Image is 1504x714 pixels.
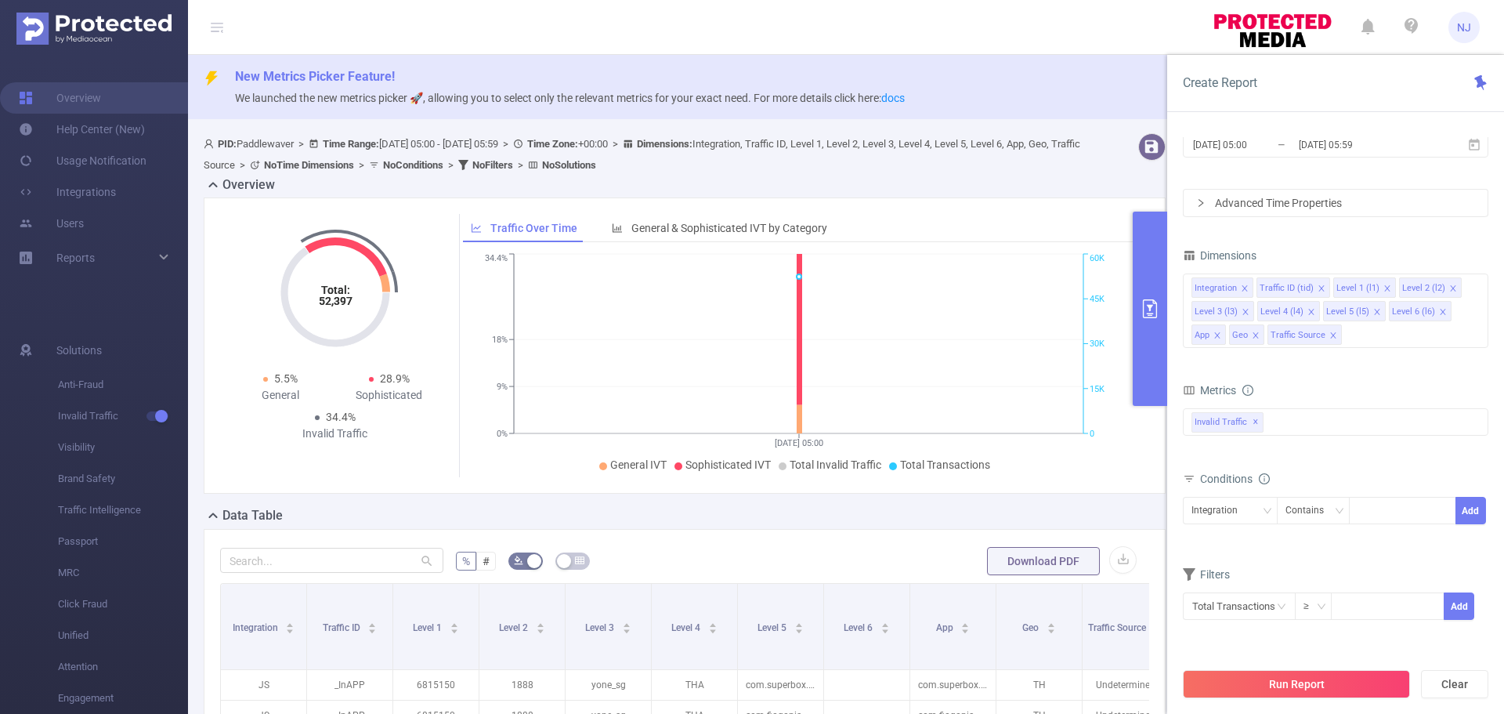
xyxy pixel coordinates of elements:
[1191,412,1264,433] span: Invalid Traffic
[961,627,970,632] i: icon: caret-down
[1297,134,1424,155] input: End date
[323,622,363,633] span: Traffic ID
[536,621,545,630] div: Sort
[19,208,84,239] a: Users
[483,555,490,567] span: #
[1253,413,1259,432] span: ✕
[1184,190,1488,216] div: icon: rightAdvanced Time Properties
[527,138,578,150] b: Time Zone:
[233,622,280,633] span: Integration
[536,627,544,632] i: icon: caret-down
[738,670,823,700] p: com.superbox.aos.jewelhunter
[1457,12,1471,43] span: NJ
[1022,622,1041,633] span: Geo
[881,92,905,104] a: docs
[1256,277,1330,298] li: Traffic ID (tid)
[222,176,275,194] h2: Overview
[1090,254,1104,264] tspan: 60K
[56,242,95,274] a: Reports
[1329,332,1337,341] i: icon: close
[1433,611,1439,616] i: icon: down
[960,621,970,630] div: Sort
[1088,622,1148,633] span: Traffic Source
[318,295,352,307] tspan: 52,397
[1267,324,1342,345] li: Traffic Source
[286,627,295,632] i: icon: caret-down
[1090,294,1104,304] tspan: 45K
[1317,602,1326,613] i: icon: down
[708,621,717,625] i: icon: caret-up
[58,526,188,557] span: Passport
[608,138,623,150] span: >
[320,284,349,296] tspan: Total:
[450,621,458,625] i: icon: caret-up
[1259,473,1270,484] i: icon: info-circle
[280,426,389,442] div: Invalid Traffic
[1383,285,1391,294] i: icon: close
[1373,308,1381,317] i: icon: close
[450,621,459,630] div: Sort
[380,372,410,385] span: 28.9%
[323,138,379,150] b: Time Range:
[1392,302,1435,322] div: Level 6 (l6)
[221,670,306,700] p: JS
[1047,621,1055,625] i: icon: caret-up
[497,429,508,439] tspan: 0%
[1333,277,1396,298] li: Level 1 (l1)
[1183,75,1257,90] span: Create Report
[226,387,335,404] div: General
[479,670,565,700] p: 1888
[880,621,889,625] i: icon: caret-up
[1241,285,1249,294] i: icon: close
[220,548,443,573] input: Search...
[622,621,631,625] i: icon: caret-up
[1260,278,1314,299] div: Traffic ID (tid)
[1444,593,1474,620] button: Add
[1285,498,1335,524] div: Contains
[368,621,377,625] i: icon: caret-up
[307,670,392,700] p: _InAPP
[513,159,528,171] span: >
[575,556,584,565] i: icon: table
[637,138,692,150] b: Dimensions :
[58,463,188,495] span: Brand Safety
[1191,277,1253,298] li: Integration
[1229,324,1264,345] li: Geo
[58,620,188,651] span: Unified
[498,138,513,150] span: >
[536,621,544,625] i: icon: caret-up
[285,621,295,630] div: Sort
[1455,497,1486,524] button: Add
[58,369,188,400] span: Anti-Fraud
[1323,301,1386,321] li: Level 5 (l5)
[612,223,623,234] i: icon: bar-chart
[1421,670,1488,698] button: Clear
[354,159,369,171] span: >
[383,159,443,171] b: No Conditions
[222,506,283,525] h2: Data Table
[1433,598,1439,603] i: icon: up
[910,670,996,700] p: com.superbox.aos.jewelhunter
[235,159,250,171] span: >
[1318,285,1325,294] i: icon: close
[1183,568,1230,581] span: Filters
[1090,429,1094,439] tspan: 0
[485,254,508,264] tspan: 34.4%
[1439,308,1447,317] i: icon: close
[514,556,523,565] i: icon: bg-colors
[462,555,470,567] span: %
[1242,308,1249,317] i: icon: close
[708,621,718,630] div: Sort
[1191,301,1254,321] li: Level 3 (l3)
[1470,281,1480,291] i: icon: close-circle
[1195,278,1237,299] div: Integration
[790,458,881,471] span: Total Invalid Traffic
[1402,278,1445,299] div: Level 2 (l2)
[367,621,377,630] div: Sort
[264,159,354,171] b: No Time Dimensions
[472,159,513,171] b: No Filters
[1399,277,1462,298] li: Level 2 (l2)
[1090,339,1104,350] tspan: 30K
[1257,301,1320,321] li: Level 4 (l4)
[631,222,827,234] span: General & Sophisticated IVT by Category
